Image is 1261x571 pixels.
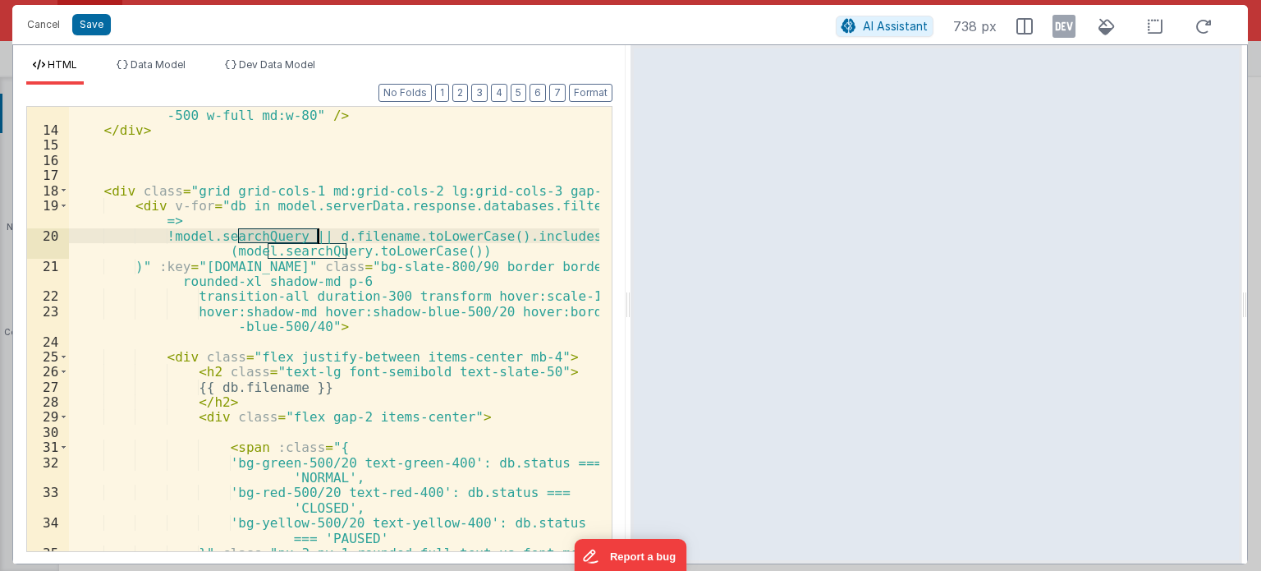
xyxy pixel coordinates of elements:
div: 34 [27,515,69,546]
div: 18 [27,183,69,198]
button: 5 [511,84,526,102]
button: No Folds [378,84,432,102]
div: 20 [27,228,69,259]
div: 27 [27,380,69,394]
div: 31 [27,440,69,454]
button: Format [569,84,612,102]
div: 29 [27,409,69,424]
div: 32 [27,455,69,486]
span: Dev Data Model [239,58,315,71]
div: 25 [27,349,69,364]
div: 22 [27,288,69,303]
div: 33 [27,485,69,515]
div: 19 [27,198,69,228]
span: AI Assistant [863,19,928,33]
span: 738 px [953,16,997,36]
div: 28 [27,394,69,409]
div: 21 [27,259,69,289]
button: 1 [435,84,449,102]
span: Data Model [131,58,186,71]
button: 2 [452,84,468,102]
div: 14 [27,122,69,137]
button: AI Assistant [836,16,933,37]
button: Cancel [19,13,68,36]
button: 3 [471,84,488,102]
div: 15 [27,137,69,152]
button: Save [72,14,111,35]
div: 16 [27,153,69,168]
div: 17 [27,168,69,182]
button: 4 [491,84,507,102]
div: 30 [27,425,69,440]
span: HTML [48,58,77,71]
button: 7 [549,84,566,102]
div: 23 [27,304,69,334]
div: 24 [27,334,69,349]
div: 26 [27,364,69,379]
button: 6 [530,84,546,102]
